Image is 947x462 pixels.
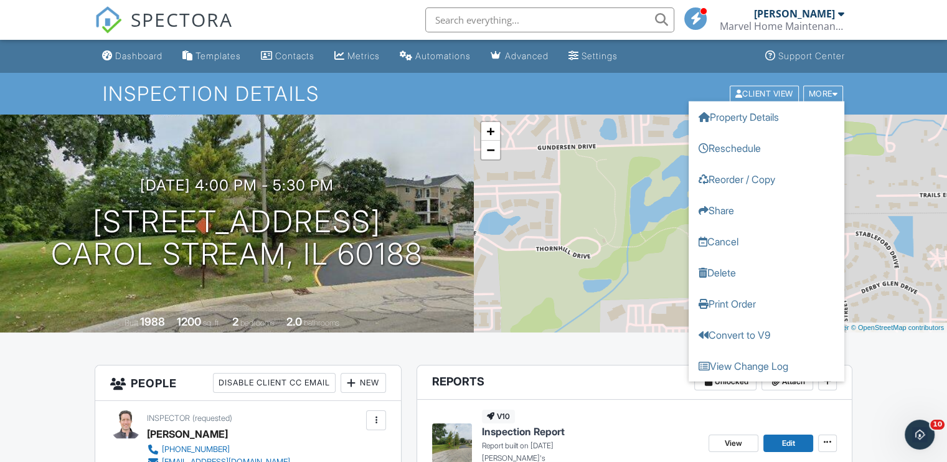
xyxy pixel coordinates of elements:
[140,177,334,194] h3: [DATE] 4:00 pm - 5:30 pm
[103,83,844,105] h1: Inspection Details
[481,122,500,141] a: Zoom in
[563,45,623,68] a: Settings
[304,318,339,328] span: bathrooms
[754,7,835,20] div: [PERSON_NAME]
[415,50,471,61] div: Automations
[95,17,233,43] a: SPECTORA
[347,50,380,61] div: Metrics
[730,85,799,102] div: Client View
[147,443,290,456] a: [PHONE_NUMBER]
[689,257,844,288] a: Delete
[689,101,844,132] a: Property Details
[930,420,945,430] span: 10
[97,45,167,68] a: Dashboard
[329,45,385,68] a: Metrics
[395,45,476,68] a: Automations (Basic)
[147,425,228,443] div: [PERSON_NAME]
[905,420,935,450] iframe: Intercom live chat
[203,318,220,328] span: sq. ft.
[851,324,944,331] a: © OpenStreetMap contributors
[689,319,844,350] a: Convert to V9
[481,141,500,159] a: Zoom out
[582,50,618,61] div: Settings
[177,315,201,328] div: 1200
[125,318,138,328] span: Built
[689,194,844,225] a: Share
[689,132,844,163] a: Reschedule
[213,373,336,393] div: Disable Client CC Email
[760,45,850,68] a: Support Center
[51,205,423,271] h1: [STREET_ADDRESS] Carol Stream, IL 60188
[240,318,275,328] span: bedrooms
[341,373,386,393] div: New
[196,50,241,61] div: Templates
[275,50,314,61] div: Contacts
[232,315,238,328] div: 2
[778,50,845,61] div: Support Center
[728,88,802,98] a: Client View
[95,365,401,401] h3: People
[286,315,302,328] div: 2.0
[140,315,165,328] div: 1988
[177,45,246,68] a: Templates
[486,123,494,139] span: +
[162,445,230,455] div: [PHONE_NUMBER]
[131,6,233,32] span: SPECTORA
[689,350,844,381] a: View Change Log
[115,50,163,61] div: Dashboard
[803,85,844,102] div: More
[720,20,844,32] div: Marvel Home Maintenance and Inspections
[147,413,190,423] span: Inspector
[505,50,549,61] div: Advanced
[486,45,554,68] a: Advanced
[425,7,674,32] input: Search everything...
[689,163,844,194] a: Reorder / Copy
[689,288,844,319] a: Print Order
[689,225,844,257] a: Cancel
[256,45,319,68] a: Contacts
[192,413,232,423] span: (requested)
[95,6,122,34] img: The Best Home Inspection Software - Spectora
[486,142,494,158] span: −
